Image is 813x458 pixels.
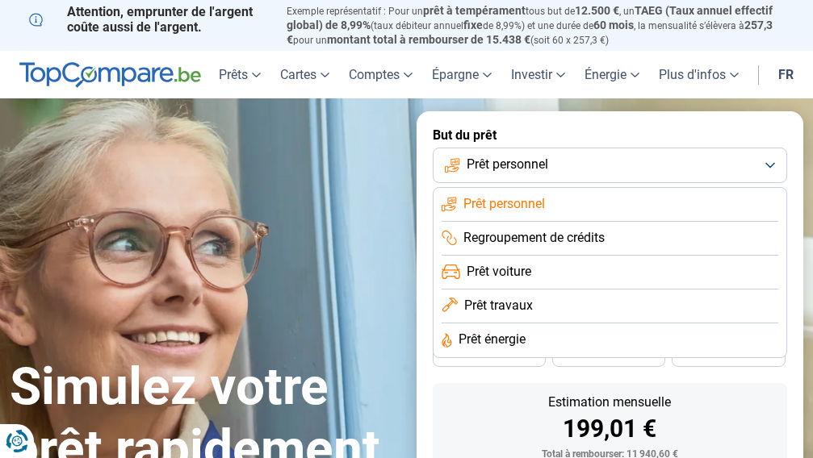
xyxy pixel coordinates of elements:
span: Prêt voiture [467,263,531,281]
div: 199,01 € [446,417,775,441]
span: Prêt personnel [467,156,548,173]
a: Prêts [209,51,270,98]
a: fr [769,51,803,98]
span: fixe [463,19,483,31]
button: Prêt personnel [433,148,788,183]
a: Investir [501,51,575,98]
a: Comptes [339,51,422,98]
span: TAEG (Taux annuel effectif global) de 8,99% [287,4,773,31]
a: Plus d'infos [649,51,748,98]
span: Prêt travaux [464,297,533,314]
a: Épargne [422,51,501,98]
div: Estimation mensuelle [446,396,775,409]
span: 60 mois [593,19,634,31]
label: But du prêt [433,127,788,143]
span: 36 mois [471,350,507,360]
span: Prêt énergie [459,331,526,348]
p: Exemple représentatif : Pour un tous but de , un (taux débiteur annuel de 8,99%) et une durée de ... [287,4,784,47]
img: TopCompare [19,62,201,88]
a: Cartes [270,51,339,98]
p: Attention, emprunter de l'argent coûte aussi de l'argent. [29,4,268,35]
span: 24 mois [711,350,747,360]
span: montant total à rembourser de 15.438 € [327,33,530,46]
span: prêt à tempérament [423,4,526,17]
span: Prêt personnel [463,195,545,213]
span: 12.500 € [575,4,619,17]
span: Regroupement de crédits [463,229,605,247]
a: Énergie [575,51,649,98]
span: 257,3 € [287,19,773,46]
span: 30 mois [591,350,627,360]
